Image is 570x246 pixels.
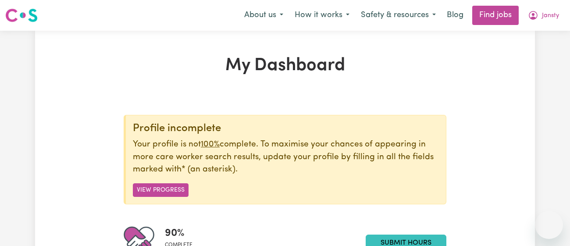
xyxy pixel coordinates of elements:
a: Blog [442,6,469,25]
span: 90 % [165,225,192,241]
iframe: Button to launch messaging window [535,211,563,239]
button: My Account [522,6,565,25]
a: Careseekers logo [5,5,38,25]
button: How it works [289,6,355,25]
span: Jansty [542,11,559,21]
button: View Progress [133,183,189,197]
a: Find jobs [472,6,519,25]
img: Careseekers logo [5,7,38,23]
u: 100% [201,140,220,149]
p: Your profile is not complete. To maximise your chances of appearing in more care worker search re... [133,139,439,176]
div: Profile incomplete [133,122,439,135]
span: an asterisk [182,165,235,174]
button: Safety & resources [355,6,442,25]
button: About us [239,6,289,25]
h1: My Dashboard [124,55,446,76]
